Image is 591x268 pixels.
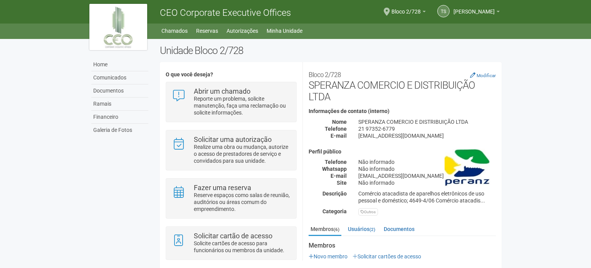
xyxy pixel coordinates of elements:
[453,10,500,16] a: [PERSON_NAME]
[358,208,378,216] div: Outros
[391,10,426,16] a: Bloco 2/728
[267,25,302,36] a: Minha Unidade
[353,125,502,132] div: 21 97352-6779
[172,233,290,254] a: Solicitar cartão de acesso Solicite cartões de acesso para funcionários ou membros da unidade.
[194,143,290,164] p: Realize uma obra ou mudança, autorize o acesso de prestadores de serviço e convidados para sua un...
[470,72,496,78] a: Modificar
[477,73,496,78] small: Modificar
[91,84,148,98] a: Documentos
[309,108,496,114] h4: Informações de contato (interno)
[353,179,502,186] div: Não informado
[334,227,339,232] small: (6)
[325,159,347,165] strong: Telefone
[353,190,502,204] div: Comércio atacadista de aparelhos eletrônicos de uso pessoal e doméstico; 4649-4/06 Comércio ataca...
[391,1,421,15] span: Bloco 2/728
[160,7,291,18] span: CEO Corporate Executive Offices
[160,45,502,56] h2: Unidade Bloco 2/728
[166,72,296,78] h4: O que você deseja?
[172,136,290,164] a: Solicitar uma autorização Realize uma obra ou mudança, autorize o acesso de prestadores de serviç...
[322,166,347,172] strong: Whatsapp
[91,124,148,137] a: Galeria de Fotos
[353,132,502,139] div: [EMAIL_ADDRESS][DOMAIN_NAME]
[194,240,290,254] p: Solicite cartões de acesso para funcionários ou membros da unidade.
[161,25,188,36] a: Chamados
[91,58,148,71] a: Home
[369,227,375,232] small: (2)
[91,111,148,124] a: Financeiro
[445,149,490,187] img: business.png
[309,68,496,103] h2: SPERANZA COMERCIO E DISTRIBUIÇÃO LTDA
[194,184,251,192] strong: Fazer uma reserva
[227,25,258,36] a: Autorizações
[353,172,502,179] div: [EMAIL_ADDRESS][DOMAIN_NAME]
[353,165,502,172] div: Não informado
[437,5,450,17] a: TS
[194,232,272,240] strong: Solicitar cartão de acesso
[322,190,347,197] strong: Descrição
[325,126,347,132] strong: Telefone
[194,192,290,212] p: Reserve espaços como salas de reunião, auditórios ou áreas comum do empreendimento.
[332,119,347,125] strong: Nome
[353,253,421,260] a: Solicitar cartões de acesso
[453,1,495,15] span: THAIS SILVA DOS SANTOS
[331,133,347,139] strong: E-mail
[194,135,272,143] strong: Solicitar uma autorização
[382,223,416,235] a: Documentos
[353,158,502,165] div: Não informado
[91,71,148,84] a: Comunicados
[309,253,348,260] a: Novo membro
[309,223,341,236] a: Membros(6)
[172,88,290,116] a: Abrir um chamado Reporte um problema, solicite manutenção, faça uma reclamação ou solicite inform...
[337,180,347,186] strong: Site
[309,149,496,155] h4: Perfil público
[309,242,496,249] strong: Membros
[91,98,148,111] a: Ramais
[309,71,341,79] small: Bloco 2/728
[172,184,290,212] a: Fazer uma reserva Reserve espaços como salas de reunião, auditórios ou áreas comum do empreendime...
[196,25,218,36] a: Reservas
[346,223,377,235] a: Usuários(2)
[194,95,290,116] p: Reporte um problema, solicite manutenção, faça uma reclamação ou solicite informações.
[322,208,347,214] strong: Categoria
[353,118,502,125] div: SPERANZA COMERCIO E DISTRIBUIÇÃO LTDA
[194,87,250,95] strong: Abrir um chamado
[331,173,347,179] strong: E-mail
[89,4,147,50] img: logo.jpg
